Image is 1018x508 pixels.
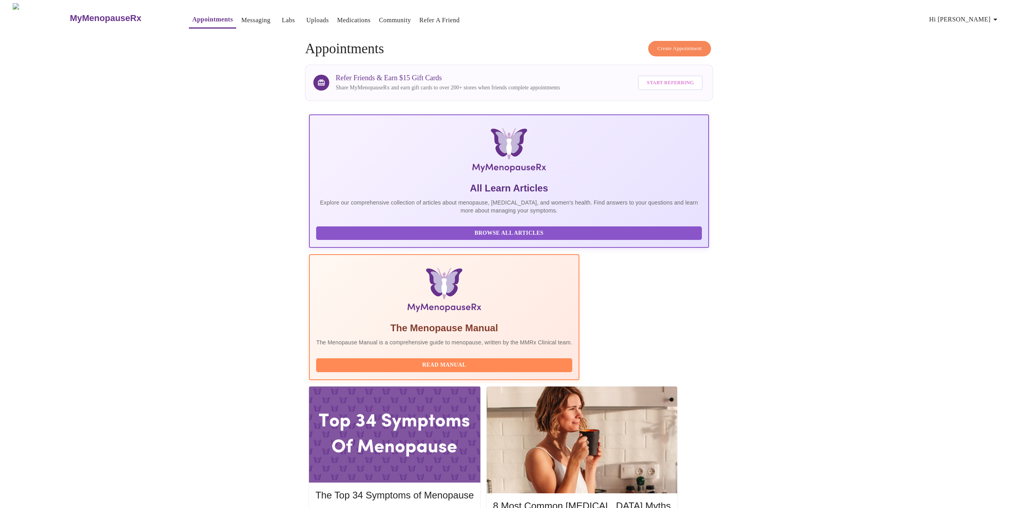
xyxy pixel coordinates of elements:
button: Refer a Friend [416,12,463,28]
p: The Menopause Manual is a comprehensive guide to menopause, written by the MMRx Clinical team. [316,338,572,346]
h3: Refer Friends & Earn $15 Gift Cards [336,74,560,82]
button: Start Referring [638,75,702,90]
img: MyMenopauseRx Logo [13,3,69,33]
a: Labs [282,15,295,26]
img: Menopause Manual [357,268,531,315]
a: Browse All Articles [316,229,704,236]
button: Appointments [189,12,236,29]
p: Share MyMenopauseRx and earn gift cards to over 200+ stores when friends complete appointments [336,84,560,92]
button: Hi [PERSON_NAME] [926,12,1003,27]
button: Uploads [303,12,332,28]
a: Uploads [306,15,329,26]
span: Start Referring [647,78,694,87]
span: Read Manual [324,360,564,370]
button: Community [376,12,414,28]
h5: The Top 34 Symptoms of Menopause [315,489,474,502]
img: MyMenopauseRx Logo [376,128,642,176]
span: Hi [PERSON_NAME] [929,14,1000,25]
p: Explore our comprehensive collection of articles about menopause, [MEDICAL_DATA], and women's hea... [316,199,702,214]
button: Browse All Articles [316,226,702,240]
a: Start Referring [636,71,704,94]
button: Medications [334,12,374,28]
a: Read Manual [316,361,574,368]
span: Create Appointment [657,44,702,53]
span: Browse All Articles [324,228,694,238]
h5: The Menopause Manual [316,322,572,334]
button: Read Manual [316,358,572,372]
a: MyMenopauseRx [69,4,173,32]
a: Refer a Friend [420,15,460,26]
h4: Appointments [305,41,713,57]
h5: All Learn Articles [316,182,702,195]
a: Messaging [241,15,270,26]
button: Create Appointment [648,41,711,56]
h3: MyMenopauseRx [70,13,142,23]
a: Medications [337,15,371,26]
button: Labs [276,12,301,28]
a: Appointments [192,14,233,25]
a: Community [379,15,411,26]
button: Messaging [238,12,274,28]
